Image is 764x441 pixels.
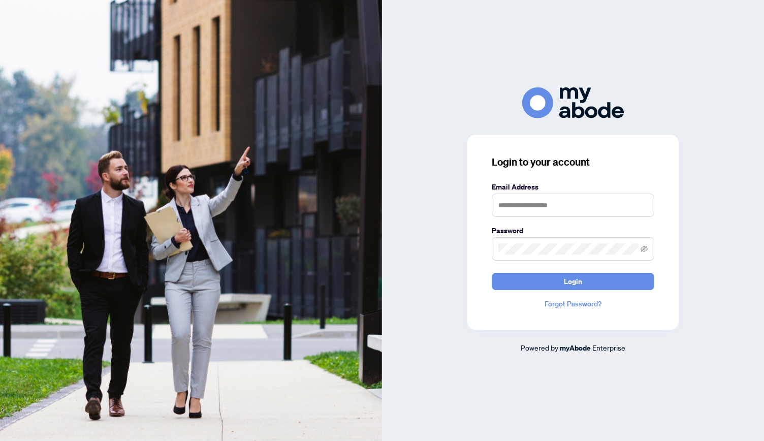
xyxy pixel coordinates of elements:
label: Email Address [492,181,654,193]
span: Powered by [521,343,558,352]
img: ma-logo [522,87,624,118]
span: eye-invisible [641,245,648,253]
a: Forgot Password? [492,298,654,309]
a: myAbode [560,342,591,354]
span: Enterprise [592,343,625,352]
button: Login [492,273,654,290]
h3: Login to your account [492,155,654,169]
span: Login [564,273,582,290]
label: Password [492,225,654,236]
